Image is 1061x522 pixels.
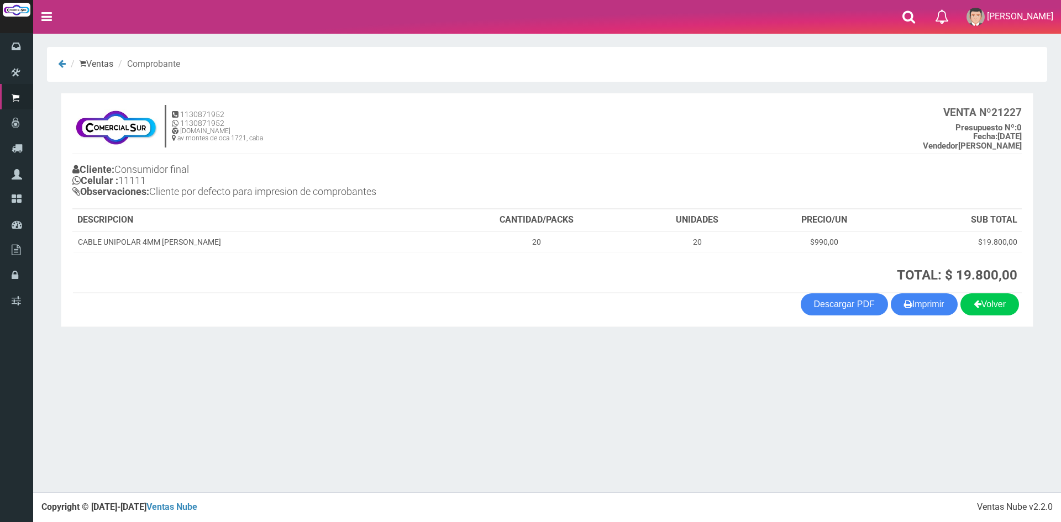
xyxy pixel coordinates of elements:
a: Descargar PDF [801,293,888,315]
a: Ventas Nube [146,502,197,512]
td: $19.800,00 [890,231,1022,252]
h6: [DOMAIN_NAME] av montes de oca 1721, caba [172,128,263,142]
h4: Consumidor final 11111 Cliente por defecto para impresion de comprobantes [72,161,547,202]
th: SUB TOTAL [890,209,1022,231]
b: Celular : [72,175,118,186]
b: 0 [955,123,1022,133]
th: CANTIDAD/PACKS [438,209,636,231]
strong: Vendedor [923,141,958,151]
th: DESCRIPCION [73,209,438,231]
b: [DATE] [973,131,1022,141]
span: [PERSON_NAME] [987,11,1053,22]
strong: Fecha: [973,131,997,141]
th: PRECIO/UN [759,209,890,231]
li: Comprobante [115,58,180,71]
strong: Copyright © [DATE]-[DATE] [41,502,197,512]
b: 21227 [943,106,1022,119]
img: Logo grande [3,3,30,17]
strong: TOTAL: $ 19.800,00 [897,267,1017,283]
b: Cliente: [72,164,114,175]
h5: 1130871952 1130871952 [172,110,263,128]
img: f695dc5f3a855ddc19300c990e0c55a2.jpg [72,104,159,149]
div: Ventas Nube v2.2.0 [977,501,1053,514]
strong: Presupuesto Nº: [955,123,1017,133]
td: 20 [636,231,759,252]
b: Observaciones: [72,186,149,197]
button: Imprimir [891,293,958,315]
strong: VENTA Nº [943,106,991,119]
li: Ventas [68,58,113,71]
img: User Image [967,8,985,26]
a: Volver [960,293,1019,315]
td: 20 [438,231,636,252]
th: UNIDADES [636,209,759,231]
td: $990,00 [759,231,890,252]
b: [PERSON_NAME] [923,141,1022,151]
td: CABLE UNIPOLAR 4MM [PERSON_NAME] [73,231,438,252]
